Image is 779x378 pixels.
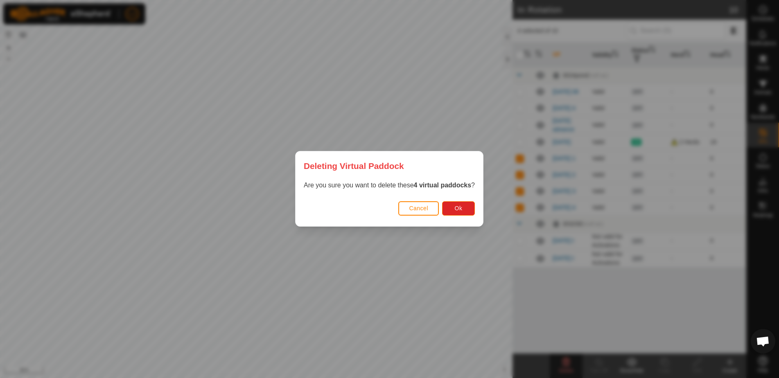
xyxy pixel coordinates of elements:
[443,201,475,216] button: Ok
[751,329,775,353] a: Open chat
[455,205,463,212] span: Ok
[414,182,472,189] strong: 4 virtual paddocks
[399,201,439,216] button: Cancel
[304,160,404,172] span: Deleting Virtual Paddock
[304,182,475,189] span: Are you sure you want to delete these ?
[409,205,429,212] span: Cancel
